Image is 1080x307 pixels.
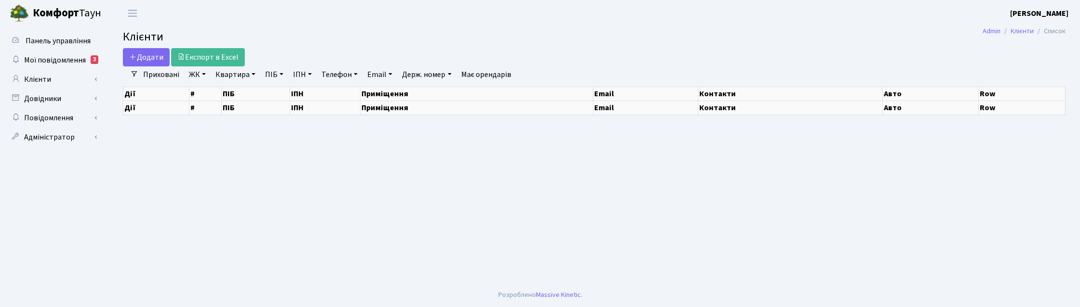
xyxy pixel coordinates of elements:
[983,26,1000,36] a: Admin
[91,55,98,64] div: 3
[360,87,593,101] th: Приміщення
[290,87,360,101] th: ІПН
[189,87,221,101] th: #
[26,36,91,46] span: Панель управління
[123,101,189,115] th: Дії
[289,66,316,83] a: ІПН
[10,4,29,23] img: logo.png
[363,66,396,83] a: Email
[24,55,86,65] span: Мої повідомлення
[139,66,183,83] a: Приховані
[318,66,361,83] a: Телефон
[33,5,101,22] span: Таун
[498,290,582,300] div: Розроблено .
[360,101,593,115] th: Приміщення
[5,70,101,89] a: Клієнти
[185,66,210,83] a: ЖК
[536,290,581,300] a: Massive Kinetic
[1011,26,1034,36] a: Клієнти
[171,48,245,66] a: Експорт в Excel
[123,87,189,101] th: Дії
[883,87,979,101] th: Авто
[212,66,259,83] a: Квартира
[593,87,698,101] th: Email
[33,5,79,21] b: Комфорт
[698,101,882,115] th: Контакти
[129,52,163,63] span: Додати
[261,66,287,83] a: ПІБ
[290,101,360,115] th: ІПН
[189,101,221,115] th: #
[883,101,979,115] th: Авто
[123,28,163,45] span: Клієнти
[698,87,882,101] th: Контакти
[5,108,101,128] a: Повідомлення
[1010,8,1068,19] a: [PERSON_NAME]
[5,51,101,70] a: Мої повідомлення3
[5,128,101,147] a: Адміністратор
[593,101,698,115] th: Email
[968,21,1080,41] nav: breadcrumb
[1034,26,1066,37] li: Список
[221,101,290,115] th: ПІБ
[5,31,101,51] a: Панель управління
[979,87,1066,101] th: Row
[123,48,170,66] a: Додати
[221,87,290,101] th: ПІБ
[398,66,455,83] a: Держ. номер
[5,89,101,108] a: Довідники
[120,5,145,21] button: Переключити навігацію
[457,66,515,83] a: Має орендарів
[979,101,1066,115] th: Row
